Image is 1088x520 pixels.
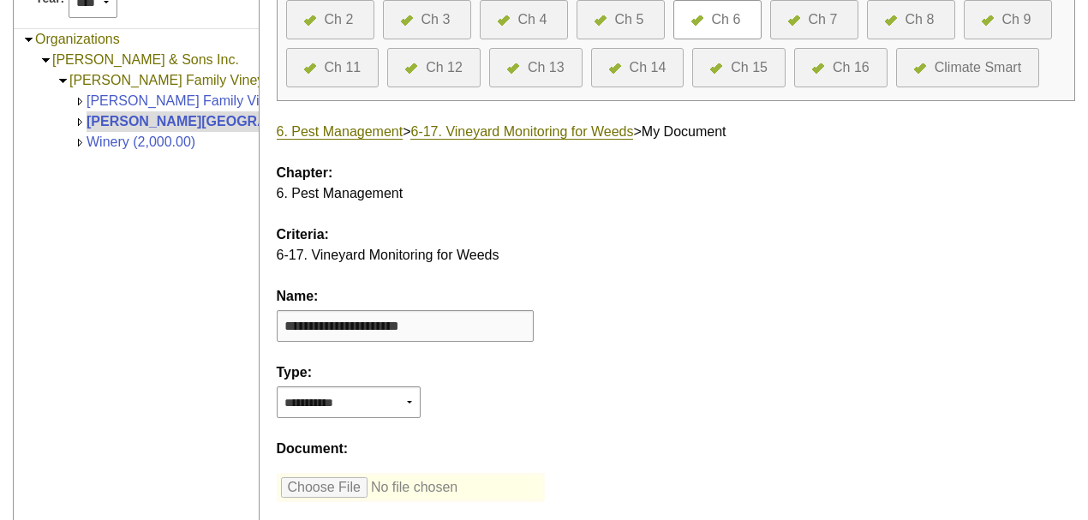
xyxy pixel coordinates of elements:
[304,15,316,26] img: icon-all-questions-answered.png
[410,124,633,140] a: 6-17. Vineyard Monitoring for Weeds
[277,165,333,180] span: Chapter:
[405,57,463,78] a: Ch 12
[710,63,722,74] img: icon-all-questions-answered.png
[421,9,451,30] div: Ch 3
[277,186,404,200] span: 6. Pest Management
[325,9,354,30] div: Ch 2
[87,93,374,108] a: [PERSON_NAME] Family Vineyards (1,500.00)
[906,9,935,30] div: Ch 8
[325,57,362,78] div: Ch 11
[595,15,607,26] img: icon-all-questions-answered.png
[885,15,897,26] img: icon-all-questions-answered.png
[809,9,838,30] div: Ch 7
[39,54,52,67] img: Collapse Nelson & Sons Inc.
[691,15,703,26] img: icon-all-questions-answered.png
[642,124,726,139] span: My Document
[812,57,870,78] a: Ch 16
[982,9,1034,30] a: Ch 9
[812,63,824,74] img: icon-all-questions-answered.png
[403,124,410,139] span: >
[982,15,994,26] img: icon-all-questions-answered.png
[87,134,195,149] a: Winery (2,000.00)
[595,9,647,30] a: Ch 5
[788,9,840,30] a: Ch 7
[935,57,1021,78] div: Climate Smart
[52,52,239,67] a: [PERSON_NAME] & Sons Inc.
[507,57,565,78] a: Ch 13
[630,57,667,78] div: Ch 14
[498,9,550,30] a: Ch 4
[277,227,329,242] span: Criteria:
[885,9,937,30] a: Ch 8
[401,9,453,30] a: Ch 3
[87,114,403,129] a: [PERSON_NAME][GEOGRAPHIC_DATA] (168.00)
[304,57,362,78] a: Ch 11
[914,63,926,74] img: icon-all-questions-answered.png
[277,365,312,380] span: Type:
[277,289,319,303] span: Name:
[277,124,404,140] a: 6. Pest Management
[35,32,120,46] a: Organizations
[788,15,800,26] img: icon-all-questions-answered.png
[277,248,499,262] span: 6-17. Vineyard Monitoring for Weeds
[304,9,356,30] a: Ch 2
[1002,9,1031,30] div: Ch 9
[609,57,667,78] a: Ch 14
[609,63,621,74] img: icon-all-questions-answered.png
[633,124,641,139] span: >
[401,15,413,26] img: icon-all-questions-answered.png
[518,9,547,30] div: Ch 4
[507,63,519,74] img: icon-all-questions-answered.png
[405,63,417,74] img: icon-all-questions-answered.png
[914,57,1021,78] a: Climate Smart
[57,75,69,87] img: Collapse Nelson Family Vineyards & Winery
[615,9,644,30] div: Ch 5
[304,63,316,74] img: icon-all-questions-answered.png
[498,15,510,26] img: icon-all-questions-answered.png
[528,57,565,78] div: Ch 13
[22,33,35,46] img: Collapse Organizations
[277,441,349,456] span: Document:
[833,57,870,78] div: Ch 16
[731,57,768,78] div: Ch 15
[69,73,350,87] a: [PERSON_NAME] Family Vineyards & Winery
[426,57,463,78] div: Ch 12
[710,57,768,78] a: Ch 15
[712,9,741,30] div: Ch 6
